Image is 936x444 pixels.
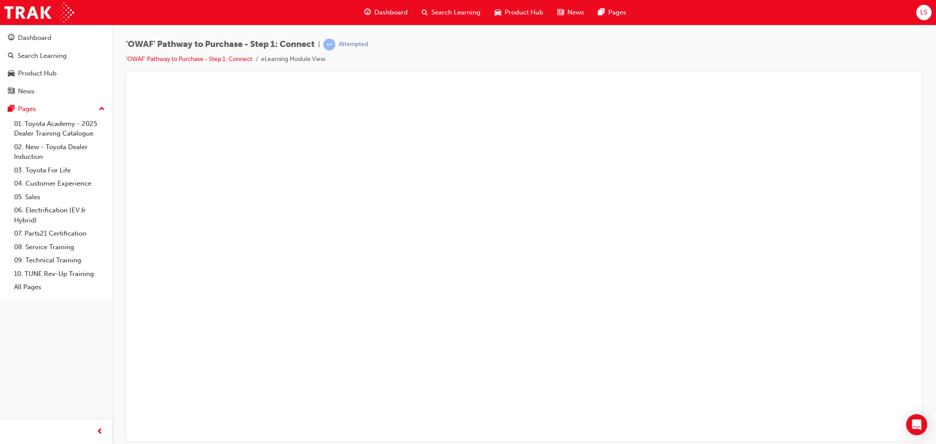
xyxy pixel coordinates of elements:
[97,426,103,437] span: prev-icon
[11,190,108,204] a: 05. Sales
[126,39,315,50] span: 'OWAF' Pathway to Purchase - Step 1: Connect
[11,164,108,177] a: 03. Toyota For Life
[364,7,371,18] span: guage-icon
[11,227,108,240] a: 07. Parts21 Certification
[8,34,14,42] span: guage-icon
[11,177,108,190] a: 04. Customer Experience
[4,65,108,82] a: Product Hub
[4,3,74,22] img: Trak
[339,40,368,49] div: Attempted
[323,39,335,50] span: learningRecordVerb_ATTEMPT-icon
[11,117,108,140] a: 01. Toyota Academy - 2025 Dealer Training Catalogue
[11,280,108,294] a: All Pages
[4,101,108,117] button: Pages
[8,70,14,78] span: car-icon
[11,140,108,164] a: 02. New - Toyota Dealer Induction
[591,4,633,21] a: pages-iconPages
[11,254,108,267] a: 09. Technical Training
[557,7,564,18] span: news-icon
[11,267,108,281] a: 10. TUNE Rev-Up Training
[4,48,108,64] a: Search Learning
[906,414,927,435] div: Open Intercom Messenger
[18,68,57,79] div: Product Hub
[318,39,320,50] span: |
[126,55,252,63] a: 'OWAF' Pathway to Purchase - Step 1: Connect
[8,105,14,113] span: pages-icon
[505,7,543,18] span: Product Hub
[18,33,51,43] div: Dashboard
[550,4,591,21] a: news-iconNews
[374,7,408,18] span: Dashboard
[495,7,501,18] span: car-icon
[422,7,428,18] span: search-icon
[415,4,488,21] a: search-iconSearch Learning
[11,240,108,254] a: 08. Service Training
[4,28,108,101] button: DashboardSearch LearningProduct HubNews
[598,7,605,18] span: pages-icon
[18,51,67,61] div: Search Learning
[357,4,415,21] a: guage-iconDashboard
[4,83,108,100] a: News
[261,54,326,64] li: eLearning Module View
[18,86,35,97] div: News
[8,52,14,60] span: search-icon
[99,104,105,115] span: up-icon
[11,204,108,227] a: 06. Electrification (EV & Hybrid)
[920,7,927,18] span: LS
[8,88,14,96] span: news-icon
[488,4,550,21] a: car-iconProduct Hub
[4,30,108,46] a: Dashboard
[431,7,481,18] span: Search Learning
[567,7,584,18] span: News
[18,104,36,114] div: Pages
[608,7,626,18] span: Pages
[916,5,932,20] button: LS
